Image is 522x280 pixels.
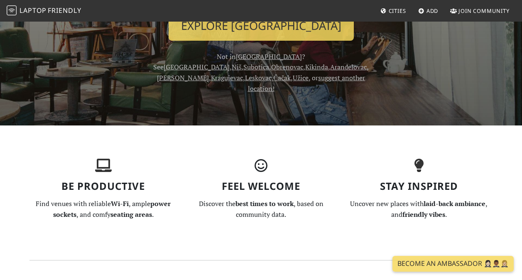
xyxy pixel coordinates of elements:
a: Aranđelovac [330,62,367,71]
a: Become an Ambassador 🤵🏻‍♀️🤵🏾‍♂️🤵🏼‍♀️ [392,256,514,272]
a: Explore [GEOGRAPHIC_DATA] [169,10,354,41]
h3: Stay Inspired [345,180,493,192]
a: Kikinda [305,62,328,71]
a: Subotica [243,62,269,71]
strong: friendly vibes [402,210,445,219]
strong: laid-back ambiance [424,199,485,208]
span: Join Community [458,7,510,15]
a: [PERSON_NAME] [157,73,209,82]
strong: best times to work [235,199,294,208]
p: Uncover new places with , and . [345,199,493,220]
strong: Wi-Fi [111,199,129,208]
a: [GEOGRAPHIC_DATA] [164,62,230,71]
img: LaptopFriendly [7,5,17,15]
span: Laptop [20,6,47,15]
span: Add [426,7,439,15]
a: Čačak [274,73,291,82]
span: Cities [389,7,406,15]
span: Not in ? See , , , , , , , , , , , or [153,52,369,93]
a: Leskovac [245,73,272,82]
p: Find venues with reliable , ample , and comfy . [29,199,177,220]
p: Discover the , based on community data. [187,199,335,220]
a: suggest another location! [248,73,365,93]
a: Niš [232,62,241,71]
a: Užice [293,73,309,82]
strong: seating areas [110,210,152,219]
a: Obrenovac [271,62,303,71]
a: Cities [377,3,409,18]
h3: Feel Welcome [187,180,335,192]
a: LaptopFriendly LaptopFriendly [7,4,81,18]
h3: Be Productive [29,180,177,192]
a: [GEOGRAPHIC_DATA] [236,52,302,61]
span: Friendly [48,6,81,15]
a: Kragujevac [211,73,243,82]
a: Add [415,3,442,18]
a: Join Community [447,3,513,18]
